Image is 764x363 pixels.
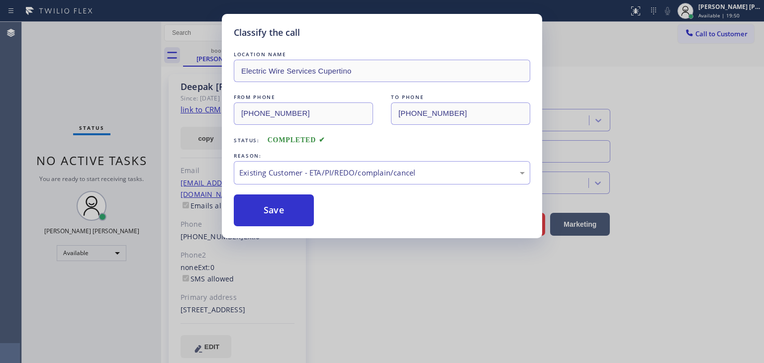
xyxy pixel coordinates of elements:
div: LOCATION NAME [234,49,530,60]
div: REASON: [234,151,530,161]
input: From phone [234,102,373,125]
span: Status: [234,137,260,144]
div: Existing Customer - ETA/PI/REDO/complain/cancel [239,167,525,179]
div: FROM PHONE [234,92,373,102]
input: To phone [391,102,530,125]
div: TO PHONE [391,92,530,102]
h5: Classify the call [234,26,300,39]
button: Save [234,194,314,226]
span: COMPLETED [268,136,325,144]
